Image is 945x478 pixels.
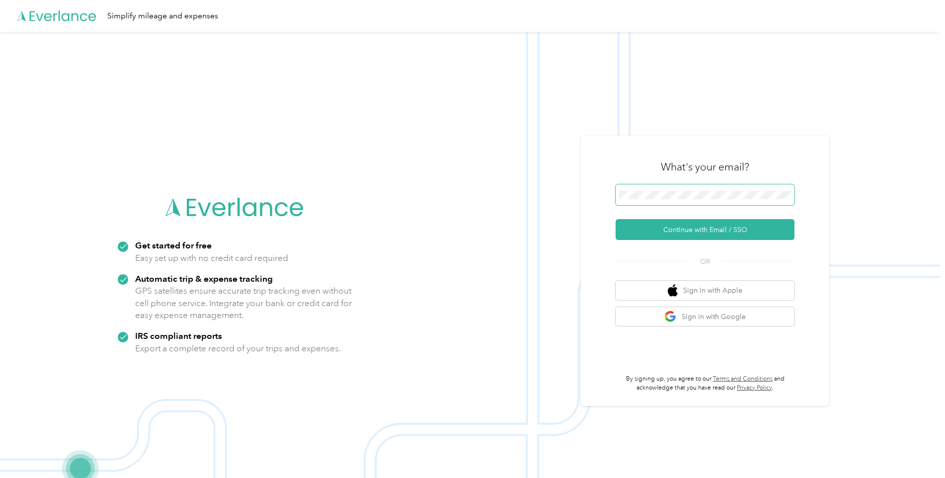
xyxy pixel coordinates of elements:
[616,219,794,240] button: Continue with Email / SSO
[688,256,722,267] span: OR
[668,284,678,297] img: apple logo
[661,160,749,174] h3: What's your email?
[107,10,218,22] div: Simplify mileage and expenses
[616,375,794,392] p: By signing up, you agree to our and acknowledge that you have read our .
[135,252,288,264] p: Easy set up with no credit card required
[713,375,773,383] a: Terms and Conditions
[616,281,794,300] button: apple logoSign in with Apple
[135,273,273,284] strong: Automatic trip & expense tracking
[135,342,341,355] p: Export a complete record of your trips and expenses.
[135,285,352,321] p: GPS satellites ensure accurate trip tracking even without cell phone service. Integrate your bank...
[737,384,772,392] a: Privacy Policy
[664,311,677,323] img: google logo
[616,307,794,326] button: google logoSign in with Google
[135,330,222,341] strong: IRS compliant reports
[135,240,212,250] strong: Get started for free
